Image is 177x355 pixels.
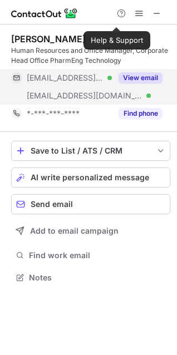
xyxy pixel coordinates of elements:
button: Notes [11,270,170,285]
button: Find work email [11,248,170,263]
span: [EMAIL_ADDRESS][DOMAIN_NAME] [27,73,104,83]
span: Find work email [29,250,166,260]
button: save-profile-one-click [11,141,170,161]
img: ContactOut v5.3.10 [11,7,78,20]
div: Save to List / ATS / CRM [31,146,151,155]
button: Reveal Button [119,72,163,83]
div: Human Resources and Office Manager, Corporate Head Office PharmEng Technology [11,46,170,66]
span: Notes [29,273,166,283]
button: Send email [11,194,170,214]
button: Add to email campaign [11,221,170,241]
button: Reveal Button [119,108,163,119]
div: [PERSON_NAME] [11,33,86,45]
span: [EMAIL_ADDRESS][DOMAIN_NAME] [27,91,142,101]
span: Send email [31,200,73,209]
span: AI write personalized message [31,173,149,182]
button: AI write personalized message [11,167,170,188]
span: Add to email campaign [30,226,119,235]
